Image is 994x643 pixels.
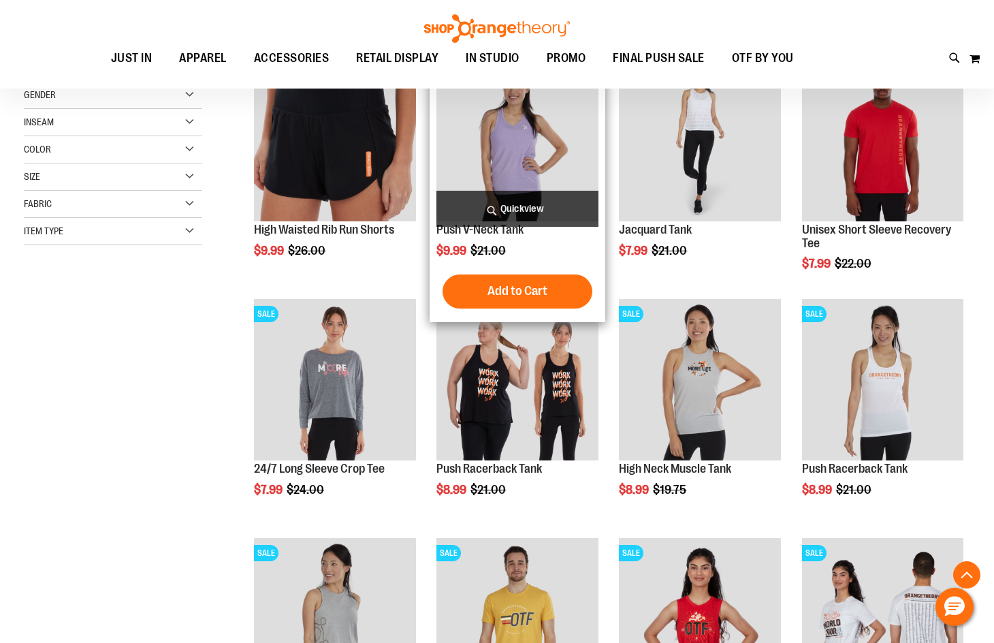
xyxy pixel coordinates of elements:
img: Front view of Jacquard Tank [619,59,780,221]
span: Add to Cart [487,283,547,298]
span: $21.00 [470,483,508,497]
img: Product image for High Neck Muscle Tank [619,299,780,460]
span: SALE [254,306,278,322]
a: FINAL PUSH SALE [599,43,718,74]
button: Add to Cart [443,275,592,309]
span: Inseam [24,116,54,127]
a: APPAREL [165,43,240,74]
a: Front view of Jacquard TankSALE [619,59,780,223]
span: Item Type [24,225,63,236]
img: Product image for Push Racerback Tank [436,299,598,460]
span: SALE [619,306,643,322]
a: Product image for High Neck Muscle TankSALE [619,299,780,462]
span: SALE [802,545,827,561]
span: $7.99 [619,244,650,257]
span: JUST IN [111,43,153,74]
img: Product image for Push Racerback Tank [802,299,963,460]
a: Push V-Neck Tank [436,223,524,236]
a: Product image for Push Racerback TankSALE [436,299,598,462]
img: Shop Orangetheory [422,14,572,43]
span: Color [24,144,51,155]
span: PROMO [547,43,586,74]
a: ACCESSORIES [240,43,343,74]
span: Gender [24,89,56,100]
a: Jacquard Tank [619,223,692,236]
span: SALE [619,545,643,561]
span: IN STUDIO [466,43,519,74]
span: $7.99 [802,257,833,270]
a: JUST IN [97,43,166,74]
a: RETAIL DISPLAY [342,43,452,74]
span: $8.99 [802,483,834,497]
span: Size [24,171,40,182]
div: product [795,52,970,305]
span: $8.99 [619,483,651,497]
span: $21.00 [470,244,508,257]
button: Back To Top [953,561,980,589]
img: Product image for Unisex Short Sleeve Recovery Tee [802,59,963,221]
a: Product image for Push Racerback TankSALE [802,299,963,462]
a: 24/7 Long Sleeve Crop Tee [254,462,385,475]
a: PROMO [533,43,600,74]
div: product [430,292,605,531]
span: $8.99 [436,483,468,497]
span: $22.00 [835,257,873,270]
a: High Waisted Rib Run Shorts [254,223,394,236]
span: SALE [254,545,278,561]
span: $26.00 [288,244,327,257]
a: Push Racerback Tank [802,462,908,475]
span: RETAIL DISPLAY [356,43,438,74]
span: $9.99 [254,244,286,257]
a: Product image for Unisex Short Sleeve Recovery TeeSALE [802,59,963,223]
span: APPAREL [179,43,227,74]
a: Push Racerback Tank [436,462,542,475]
img: High Waisted Rib Run Shorts [254,59,415,221]
a: Product image for Push V-Neck TankSALE [436,59,598,223]
span: SALE [802,306,827,322]
span: $7.99 [254,483,285,497]
a: Product image for 24/7 Long Sleeve Crop TeeSALE [254,299,415,462]
a: IN STUDIO [452,43,533,74]
a: OTF BY YOU [718,43,807,74]
span: $19.75 [653,483,688,497]
img: Product image for Push V-Neck Tank [436,59,598,221]
a: Quickview [436,191,598,227]
div: product [247,292,422,531]
img: Product image for 24/7 Long Sleeve Crop Tee [254,299,415,460]
span: $21.00 [836,483,873,497]
span: OTF BY YOU [732,43,794,74]
span: Fabric [24,198,52,209]
span: ACCESSORIES [254,43,330,74]
div: product [612,292,787,531]
a: Unisex Short Sleeve Recovery Tee [802,223,951,250]
div: product [612,52,787,292]
a: High Neck Muscle Tank [619,462,731,475]
span: SALE [436,545,461,561]
div: product [247,52,422,292]
a: High Waisted Rib Run ShortsSALE [254,59,415,223]
div: product [430,52,605,321]
span: FINAL PUSH SALE [613,43,705,74]
span: $9.99 [436,244,468,257]
span: $21.00 [652,244,689,257]
div: product [795,292,970,531]
button: Hello, have a question? Let’s chat. [935,588,974,626]
span: $24.00 [287,483,326,497]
